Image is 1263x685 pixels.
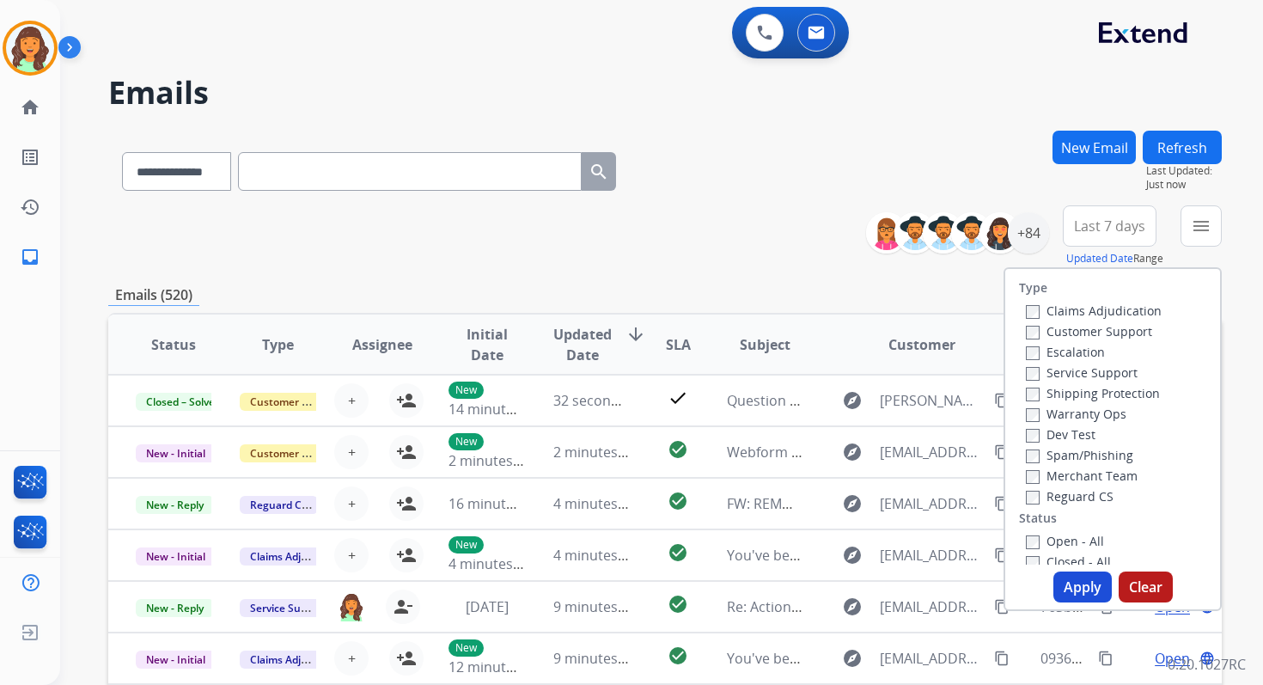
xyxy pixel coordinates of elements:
[348,648,356,669] span: +
[20,247,40,267] mat-icon: inbox
[334,486,369,521] button: +
[1026,326,1040,339] input: Customer Support
[668,491,688,511] mat-icon: check_circle
[842,596,863,617] mat-icon: explore
[589,162,609,182] mat-icon: search
[842,390,863,411] mat-icon: explore
[1066,252,1133,266] button: Updated Date
[842,648,863,669] mat-icon: explore
[6,24,54,72] img: avatar
[727,391,955,410] span: Question for [URL][DOMAIN_NAME]
[668,645,688,666] mat-icon: check_circle
[553,391,654,410] span: 32 seconds ago
[1008,212,1049,254] div: +84
[1026,429,1040,443] input: Dev Test
[448,451,540,470] span: 2 minutes ago
[1199,651,1215,666] mat-icon: language
[727,443,1116,462] span: Webform from [EMAIL_ADDRESS][DOMAIN_NAME] on [DATE]
[448,657,548,676] span: 12 minutes ago
[740,334,790,355] span: Subject
[240,651,357,669] span: Claims Adjudication
[1026,385,1160,401] label: Shipping Protection
[1026,305,1040,319] input: Claims Adjudication
[727,649,1261,668] span: You've been assigned a new service order: b95685fa-b2b0-4c8a-ab3f-044f07c5bae2
[1052,131,1136,164] button: New Email
[1026,447,1133,463] label: Spam/Phishing
[136,393,231,411] span: Closed – Solved
[1026,388,1040,401] input: Shipping Protection
[842,545,863,566] mat-icon: explore
[240,393,351,411] span: Customer Support
[448,382,484,399] p: New
[880,493,985,514] span: [EMAIL_ADDRESS][DOMAIN_NAME]
[348,442,356,462] span: +
[668,594,688,615] mat-icon: check_circle
[553,649,645,668] span: 9 minutes ago
[994,651,1010,666] mat-icon: content_copy
[880,442,985,462] span: [EMAIL_ADDRESS][DOMAIN_NAME]
[1026,491,1040,505] input: Reguard CS
[352,334,412,355] span: Assignee
[20,97,40,118] mat-icon: home
[348,390,356,411] span: +
[262,334,294,355] span: Type
[880,596,985,617] span: [EMAIL_ADDRESS][DOMAIN_NAME]
[994,599,1010,615] mat-icon: content_copy
[240,599,338,617] span: Service Support
[994,393,1010,408] mat-icon: content_copy
[1155,648,1190,669] span: Open
[396,545,417,566] mat-icon: person_add
[842,493,863,514] mat-icon: explore
[1026,323,1152,339] label: Customer Support
[1191,216,1211,236] mat-icon: menu
[1026,408,1040,422] input: Warranty Ops
[1026,488,1114,505] label: Reguard CS
[842,442,863,462] mat-icon: explore
[466,597,509,616] span: [DATE]
[20,197,40,217] mat-icon: history
[1143,131,1222,164] button: Refresh
[348,493,356,514] span: +
[1026,406,1126,422] label: Warranty Ops
[448,400,548,419] span: 14 minutes ago
[888,334,955,355] span: Customer
[396,648,417,669] mat-icon: person_add
[1146,164,1222,178] span: Last Updated:
[1026,554,1111,570] label: Closed - All
[1026,303,1162,319] label: Claims Adjudication
[994,547,1010,563] mat-icon: content_copy
[1026,468,1138,484] label: Merchant Team
[1098,651,1114,666] mat-icon: content_copy
[553,443,645,462] span: 2 minutes ago
[666,334,691,355] span: SLA
[334,435,369,469] button: +
[448,494,548,513] span: 16 minutes ago
[348,545,356,566] span: +
[1119,572,1173,602] button: Clear
[1019,510,1057,527] label: Status
[1066,251,1163,266] span: Range
[338,592,365,621] img: agent-avatar
[108,284,199,306] p: Emails (520)
[396,390,417,411] mat-icon: person_add
[1168,654,1246,675] p: 0.20.1027RC
[1026,556,1040,570] input: Closed - All
[553,597,645,616] span: 9 minutes ago
[1074,223,1145,229] span: Last 7 days
[334,641,369,676] button: +
[1063,205,1156,247] button: Last 7 days
[994,444,1010,460] mat-icon: content_copy
[334,383,369,418] button: +
[1026,367,1040,381] input: Service Support
[1053,572,1112,602] button: Apply
[553,324,612,365] span: Updated Date
[668,388,688,408] mat-icon: check
[136,547,216,566] span: New - Initial
[448,433,484,450] p: New
[240,496,318,514] span: Reguard CS
[1026,364,1138,381] label: Service Support
[1026,533,1104,549] label: Open - All
[108,76,1222,110] h2: Emails
[151,334,196,355] span: Status
[240,547,357,566] span: Claims Adjudication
